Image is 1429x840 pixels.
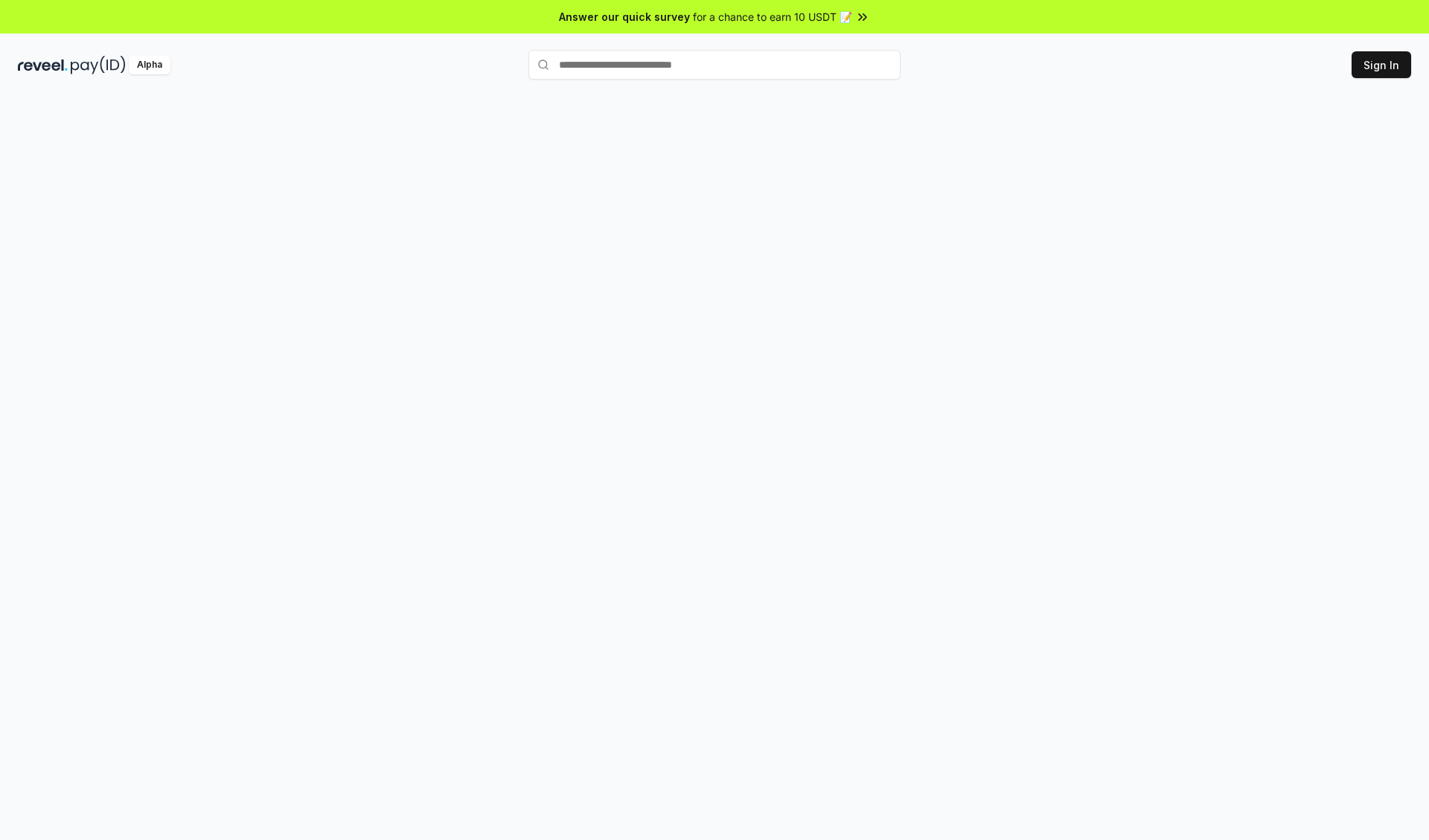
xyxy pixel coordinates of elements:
span: for a chance to earn 10 USDT 📝 [693,9,852,25]
img: pay_id [71,56,126,74]
img: reveel_dark [18,56,68,74]
span: Answer our quick survey [559,9,690,25]
button: Sign In [1352,51,1411,78]
div: Alpha [129,56,170,74]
